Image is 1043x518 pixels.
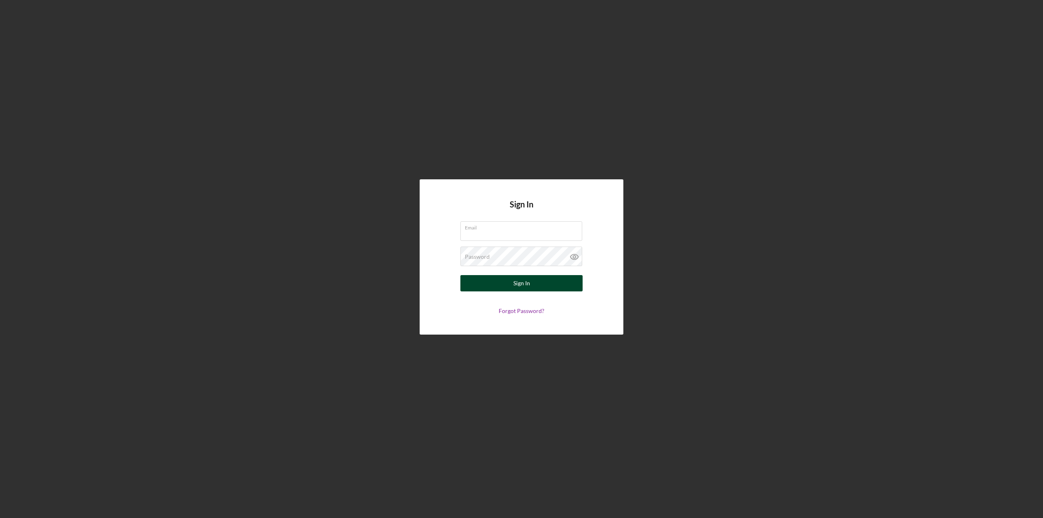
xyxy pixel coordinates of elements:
[465,222,582,231] label: Email
[499,307,544,314] a: Forgot Password?
[513,275,530,291] div: Sign In
[465,253,490,260] label: Password
[460,275,583,291] button: Sign In
[510,200,533,221] h4: Sign In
